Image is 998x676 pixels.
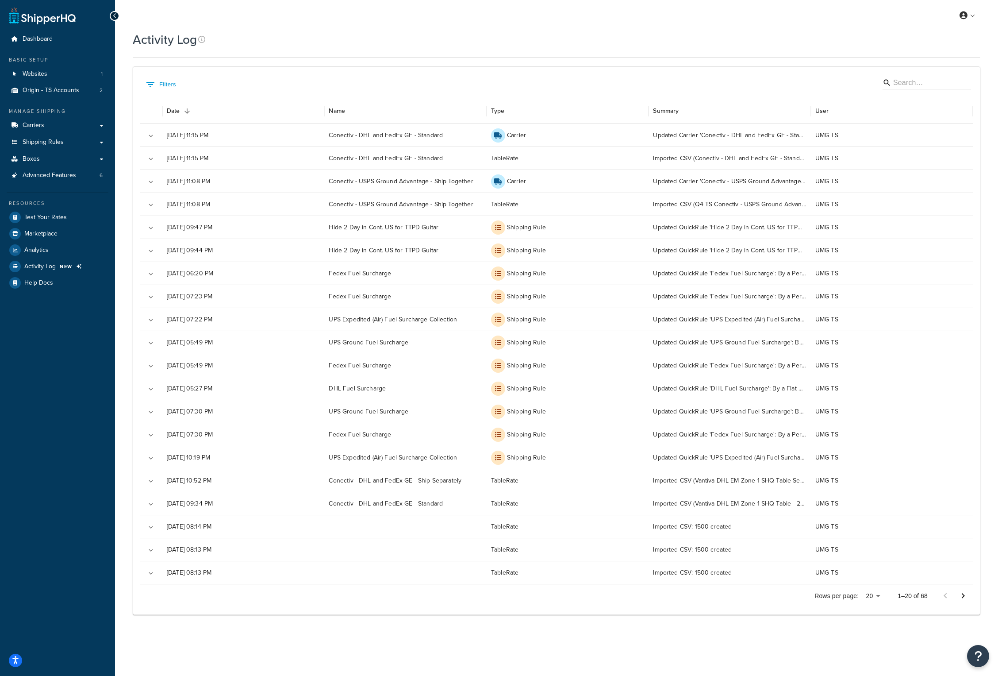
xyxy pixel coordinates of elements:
[144,77,178,92] button: Show filters
[811,331,973,354] div: UMG TS
[23,172,76,179] span: Advanced Features
[7,226,108,242] li: Marketplace
[145,383,157,395] button: Expand
[7,134,108,151] a: Shipping Rules
[324,308,486,331] div: UPS Expedited (Air) Fuel Surcharge Collection
[649,492,810,515] div: Imported CSV (Vantiva DHL EM Zone 1 SHQ Table - 20250616.csv): 16 created in Conectiv - DHL and F...
[507,384,546,393] p: Shipping Rule
[162,492,324,515] div: [DATE] 09:34 PM
[649,515,810,538] div: Imported CSV: 1500 created
[162,193,324,216] div: [DATE] 11:08 PM
[162,308,324,331] div: [DATE] 07:22 PM
[7,56,108,64] div: Basic Setup
[811,538,973,561] div: UMG TS
[649,124,810,147] div: Updated Carrier 'Conectiv - DHL and FedEx GE - Standard': Internal Description (optional), Carrie...
[7,66,108,82] a: Websites 1
[7,117,108,134] a: Carriers
[324,469,486,492] div: Conectiv - DHL and FedEx GE - Ship Separately
[811,492,973,515] div: UMG TS
[7,31,108,47] a: Dashboard
[101,70,103,78] span: 1
[811,216,973,239] div: UMG TS
[23,70,47,78] span: Websites
[167,106,180,116] div: Date
[145,314,157,326] button: Expand
[7,275,108,291] li: Help Docs
[162,354,324,377] div: [DATE] 05:49 PM
[649,193,810,216] div: Imported CSV (Q4 TS Conectiv - USPS Ground Advantage - Ship Together.csv): 592 created in Conecti...
[507,177,526,186] p: Carrier
[811,193,973,216] div: UMG TS
[649,538,810,561] div: Imported CSV: 1500 created
[23,122,44,129] span: Carriers
[954,587,972,605] button: Go to next page
[324,354,486,377] div: Fedex Fuel Surcharge
[815,106,829,116] div: User
[811,147,973,170] div: UMG TS
[23,155,40,163] span: Boxes
[145,452,157,464] button: Expand
[23,87,79,94] span: Origin - TS Accounts
[145,429,157,441] button: Expand
[811,239,973,262] div: UMG TS
[162,239,324,262] div: [DATE] 09:44 PM
[162,515,324,538] div: [DATE] 08:14 PM
[811,469,973,492] div: UMG TS
[811,446,973,469] div: UMG TS
[811,354,973,377] div: UMG TS
[507,246,546,255] p: Shipping Rule
[324,170,486,193] div: Conectiv - USPS Ground Advantage - Ship Together
[649,331,810,354] div: Updated QuickRule 'UPS Ground Fuel Surcharge': By a Percentage
[145,199,157,211] button: Expand
[811,262,973,285] div: UMG TS
[324,400,486,423] div: UPS Ground Fuel Surcharge
[649,285,810,308] div: Updated QuickRule 'Fedex Fuel Surcharge': By a Percentage
[7,82,108,99] a: Origin - TS Accounts 2
[649,446,810,469] div: Updated QuickRule 'UPS Expedited (Air) Fuel Surcharge Collection': By a Percentage
[324,147,486,170] div: Conectiv - DHL and FedEx GE - Standard
[507,430,546,439] p: Shipping Rule
[893,78,958,88] input: Search…
[324,239,486,262] div: Hide 2 Day in Cont. US for TTPD Guitar
[653,106,679,116] div: Summary
[811,170,973,193] div: UMG TS
[862,590,883,603] div: 20
[649,147,810,170] div: Imported CSV (Conectiv - DHL and FedEx GE - Standard.csv): 618 created in Conectiv - DHL and FedE...
[162,170,324,193] div: [DATE] 11:08 PM
[162,285,324,308] div: [DATE] 07:23 PM
[162,216,324,239] div: [DATE] 09:47 PM
[649,308,810,331] div: Updated QuickRule 'UPS Expedited (Air) Fuel Surcharge Collection': By a Percentage
[883,76,971,91] div: Search
[324,492,486,515] div: Conectiv - DHL and FedEx GE - Standard
[24,230,58,238] span: Marketplace
[145,521,157,533] button: Expand
[649,469,810,492] div: Imported CSV (Vantiva DHL EM Zone 1 SHQ Table Sep- 20250616.csv): 16 created in Conectiv - DHL an...
[145,176,157,188] button: Expand
[967,645,989,667] button: Open Resource Center
[811,423,973,446] div: UMG TS
[814,591,859,600] p: Rows per page:
[133,31,197,48] h1: Activity Log
[100,87,103,94] span: 2
[811,515,973,538] div: UMG TS
[162,400,324,423] div: [DATE] 07:30 PM
[145,498,157,510] button: Expand
[145,406,157,418] button: Expand
[487,147,649,170] div: TableRate
[507,453,546,462] p: Shipping Rule
[649,170,810,193] div: Updated Carrier 'Conectiv - USPS Ground Advantage - Ship Together': Internal Description (optiona...
[7,209,108,225] a: Test Your Rates
[24,214,67,221] span: Test Your Rates
[649,239,810,262] div: Updated QuickRule 'Hide 2 Day in Cont. US for TTPD Guitar': By a Flat Rate, And Apply This Rate T...
[491,106,505,116] div: Type
[162,124,324,147] div: [DATE] 11:15 PM
[145,337,157,349] button: Expand
[145,544,157,556] button: Expand
[162,469,324,492] div: [DATE] 10:52 PM
[649,423,810,446] div: Updated QuickRule 'Fedex Fuel Surcharge': By a Percentage
[7,167,108,184] a: Advanced Features 6
[649,216,810,239] div: Updated QuickRule 'Hide 2 Day in Cont. US for TTPD Guitar': And Apply This Rate To...
[145,291,157,303] button: Expand
[162,147,324,170] div: [DATE] 11:15 PM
